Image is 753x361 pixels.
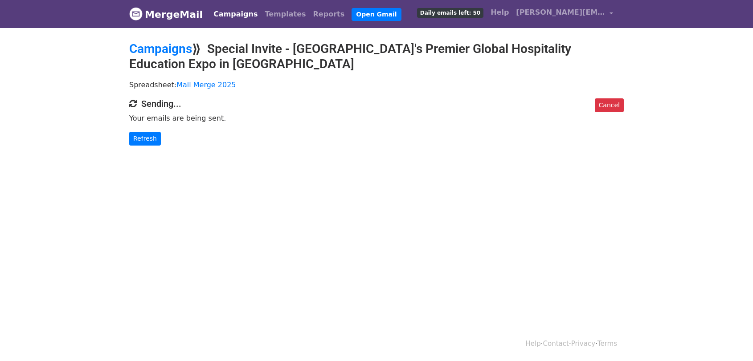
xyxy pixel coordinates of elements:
[487,4,512,21] a: Help
[129,41,192,56] a: Campaigns
[129,132,161,146] a: Refresh
[595,98,624,112] a: Cancel
[516,7,605,18] span: [PERSON_NAME][EMAIL_ADDRESS][DOMAIN_NAME]
[129,80,624,89] p: Spreadsheet:
[413,4,487,21] a: Daily emails left: 50
[129,41,624,71] h2: ⟫ Special Invite - [GEOGRAPHIC_DATA]'s Premier Global Hospitality Education Expo in [GEOGRAPHIC_D...
[261,5,309,23] a: Templates
[526,340,541,348] a: Help
[129,114,624,123] p: Your emails are being sent.
[352,8,401,21] a: Open Gmail
[543,340,569,348] a: Contact
[417,8,483,18] span: Daily emails left: 50
[512,4,617,24] a: [PERSON_NAME][EMAIL_ADDRESS][DOMAIN_NAME]
[310,5,348,23] a: Reports
[129,98,624,109] h4: Sending...
[129,7,143,20] img: MergeMail logo
[210,5,261,23] a: Campaigns
[176,81,236,89] a: Mail Merge 2025
[129,5,203,24] a: MergeMail
[571,340,595,348] a: Privacy
[597,340,617,348] a: Terms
